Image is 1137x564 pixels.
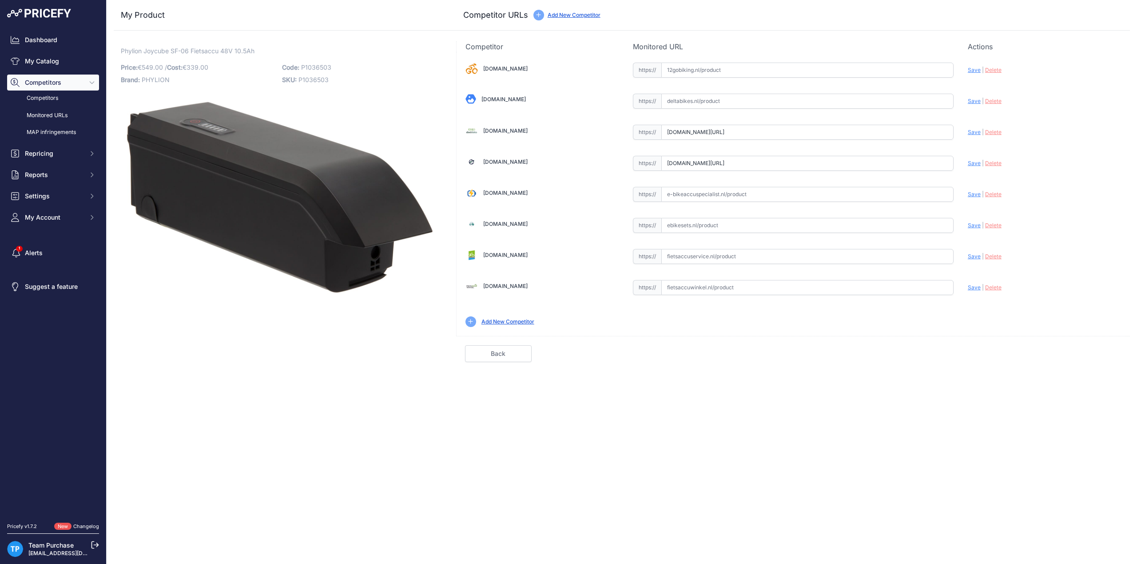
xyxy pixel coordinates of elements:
a: Monitored URLs [7,108,99,123]
span: Cost: [167,63,183,71]
span: https:// [633,218,661,233]
span: https:// [633,156,661,171]
span: 339.00 [187,63,208,71]
span: New [54,523,72,530]
a: Team Purchase [28,541,74,549]
span: Reports [25,170,83,179]
span: Settings [25,192,83,201]
a: Suggest a feature [7,279,99,295]
a: Dashboard [7,32,99,48]
a: [DOMAIN_NAME] [483,65,528,72]
span: Delete [985,284,1002,291]
button: Settings [7,188,99,204]
span: Delete [985,160,1002,166]
a: Back [465,345,532,362]
span: 549.00 [142,63,163,71]
span: P1036503 [298,76,329,83]
a: [DOMAIN_NAME] [481,96,526,103]
span: Delete [985,98,1002,104]
span: | [982,98,984,104]
span: Save [968,98,981,104]
span: https:// [633,249,661,264]
span: Delete [985,129,1002,135]
a: Changelog [73,523,99,529]
input: deltabikes.nl/product [661,94,954,109]
span: Save [968,222,981,229]
p: € [121,61,277,74]
span: Save [968,67,981,73]
span: Repricing [25,149,83,158]
a: MAP infringements [7,125,99,140]
a: [DOMAIN_NAME] [483,189,528,196]
h3: Competitor URLs [463,9,528,21]
span: https:// [633,94,661,109]
input: e-bikeaccuspecialist.nl/product [661,187,954,202]
span: | [982,129,984,135]
a: [DOMAIN_NAME] [483,158,528,165]
span: | [982,284,984,291]
a: My Catalog [7,53,99,69]
input: e-bikeaccu.nl/product [661,156,954,171]
input: ebikesets.nl/product [661,218,954,233]
a: Competitors [7,91,99,106]
input: fietsaccuservice.nl/product [661,249,954,264]
a: [DOMAIN_NAME] [483,221,528,227]
span: | [982,191,984,197]
span: Code: [282,63,299,71]
span: Phylion Joycube SF-06 Fietsaccu 48V 10.5Ah [121,45,254,56]
span: Save [968,160,981,166]
nav: Sidebar [7,32,99,512]
a: [DOMAIN_NAME] [483,252,528,258]
span: PHYLION [142,76,170,83]
button: Competitors [7,75,99,91]
span: Save [968,129,981,135]
a: [EMAIL_ADDRESS][DOMAIN_NAME] [28,550,121,556]
a: [DOMAIN_NAME] [483,127,528,134]
button: Reports [7,167,99,183]
span: Save [968,191,981,197]
button: My Account [7,209,99,225]
span: | [982,160,984,166]
a: [DOMAIN_NAME] [483,283,528,289]
div: Pricefy v1.7.2 [7,523,37,530]
span: Brand: [121,76,140,83]
a: Alerts [7,245,99,261]
h3: My Product [121,9,438,21]
button: Repricing [7,146,99,162]
span: Save [968,284,981,291]
span: | [982,253,984,260]
span: https:// [633,63,661,78]
span: Save [968,253,981,260]
span: https:// [633,280,661,295]
span: Competitors [25,78,83,87]
span: Delete [985,191,1002,197]
span: Delete [985,67,1002,73]
span: P1036503 [301,63,331,71]
span: https:// [633,125,661,140]
span: / € [165,63,208,71]
p: Actions [968,41,1121,52]
span: SKU: [282,76,297,83]
span: Price: [121,63,138,71]
input: doctibike.com/product [661,125,954,140]
p: Competitor [465,41,619,52]
p: Monitored URL [633,41,954,52]
span: Delete [985,222,1002,229]
input: 12gobiking.nl/product [661,63,954,78]
span: | [982,67,984,73]
span: My Account [25,213,83,222]
a: Add New Competitor [481,318,534,325]
span: Delete [985,253,1002,260]
img: Pricefy Logo [7,9,71,18]
span: https:// [633,187,661,202]
span: | [982,222,984,229]
a: Add New Competitor [548,12,600,18]
input: fietsaccuwinkel.nl/product [661,280,954,295]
